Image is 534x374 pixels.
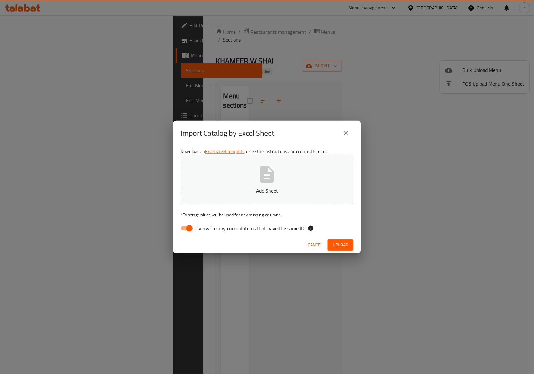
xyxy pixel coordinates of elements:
[333,241,348,249] span: Upload
[173,146,361,236] div: Download an to see the instructions and required format.
[308,225,314,231] svg: If the overwrite option isn't selected, then the items that match an existing ID will be ignored ...
[308,241,323,249] span: Cancel
[338,126,353,141] button: close
[195,225,305,232] span: Overwrite any current items that have the same ID.
[190,187,344,195] p: Add Sheet
[305,239,325,251] button: Cancel
[205,147,245,155] a: Excel sheet template
[328,239,353,251] button: Upload
[181,128,274,138] h2: Import Catalog by Excel Sheet
[181,212,353,218] p: Existing values will be used for any missing columns.
[181,155,353,204] button: Add Sheet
